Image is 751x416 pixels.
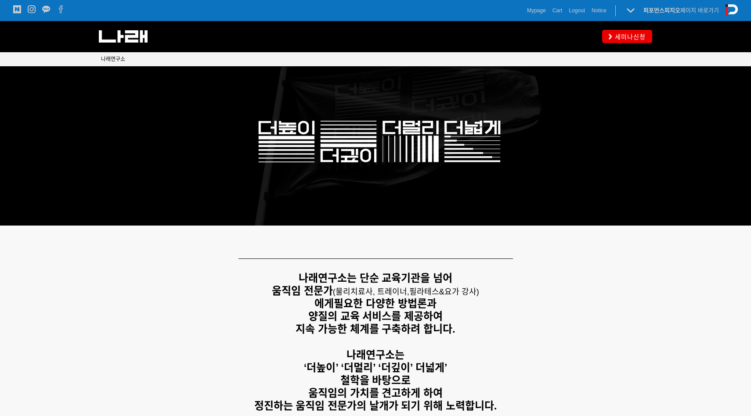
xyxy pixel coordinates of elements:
[409,287,479,296] span: 필라테스&요가 강사)
[592,6,607,15] a: Notice
[612,32,646,41] span: 세미나신청
[304,362,448,373] strong: ‘더높이’ ‘더멀리’ ‘더깊이’ 더넓게’
[101,56,125,62] span: 나래연구소
[527,6,546,15] a: Mypage
[552,6,563,15] a: Cart
[101,55,125,64] a: 나래연구소
[254,400,497,412] strong: 정진하는 움직임 전문가의 날개가 되기 위해 노력합니다.
[296,323,455,335] strong: 지속 가능한 체계를 구축하려 합니다.
[308,387,443,399] strong: 움직임의 가치를 견고하게 하여
[643,7,719,14] a: 퍼포먼스피지오페이지 바로가기
[336,287,409,296] span: 물리치료사, 트레이너,
[347,349,404,361] strong: 나래연구소는
[340,374,411,386] strong: 철학을 바탕으로
[569,6,585,15] a: Logout
[308,310,443,322] strong: 양질의 교육 서비스를 제공하여
[314,298,334,309] strong: 에게
[299,272,452,284] strong: 나래연구소는 단순 교육기관을 넘어
[272,285,333,297] strong: 움직임 전문가
[643,7,680,14] strong: 퍼포먼스피지오
[602,30,652,43] a: 세미나신청
[334,298,436,309] strong: 필요한 다양한 방법론과
[333,287,409,296] span: (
